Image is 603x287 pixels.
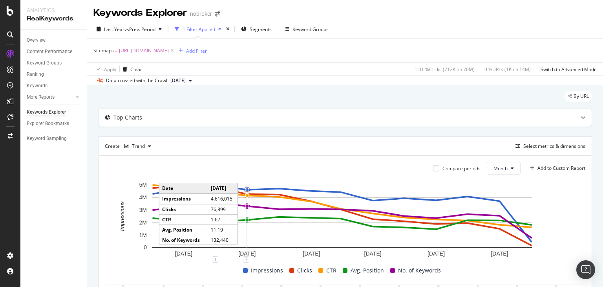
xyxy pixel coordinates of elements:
[119,202,125,231] text: Impressions
[251,266,283,275] span: Impressions
[565,91,592,102] div: legacy label
[115,47,118,54] span: =
[574,94,589,99] span: By URL
[364,250,382,257] text: [DATE]
[170,77,186,84] span: 2025 Apr. 7th
[527,162,585,175] button: Add to Custom Report
[576,260,595,279] div: Open Intercom Messenger
[27,108,66,116] div: Keywords Explorer
[27,93,73,101] a: More Reports
[523,143,585,149] div: Select metrics & dimensions
[415,66,475,73] div: 1.01 % Clicks ( 712K on 70M )
[428,250,445,257] text: [DATE]
[93,23,165,35] button: Last YearvsPrev. Period
[27,93,55,101] div: More Reports
[27,48,81,56] a: Content Performance
[172,23,225,35] button: 1 Filter Applied
[243,256,249,263] div: plus
[27,134,67,143] div: Keyword Sampling
[124,26,155,33] span: vs Prev. Period
[27,120,81,128] a: Explorer Bookmarks
[238,250,256,257] text: [DATE]
[93,47,114,54] span: Sitemaps
[537,166,585,171] div: Add to Custom Report
[119,45,169,56] span: [URL][DOMAIN_NAME]
[139,182,147,188] text: 5M
[27,6,80,14] div: Analytics
[484,66,531,73] div: 0 % URLs ( 1K on 14M )
[190,10,212,18] div: nobroker
[106,77,167,84] div: Data crossed with the Crawl
[303,250,320,257] text: [DATE]
[493,165,508,172] span: Month
[442,165,481,172] div: Compare periods
[281,23,332,35] button: Keyword Groups
[139,194,147,201] text: 4M
[225,25,231,33] div: times
[292,26,329,33] div: Keyword Groups
[144,245,147,251] text: 0
[297,266,312,275] span: Clicks
[27,82,81,90] a: Keywords
[27,59,81,67] a: Keyword Groups
[27,36,81,44] a: Overview
[27,134,81,143] a: Keyword Sampling
[175,250,192,257] text: [DATE]
[27,82,48,90] div: Keywords
[93,6,187,20] div: Keywords Explorer
[238,23,275,35] button: Segments
[27,70,44,79] div: Ranking
[139,207,147,213] text: 3M
[27,14,80,23] div: RealKeywords
[139,232,147,238] text: 1M
[93,63,116,75] button: Apply
[186,48,207,54] div: Add Filter
[104,26,124,33] span: Last Year
[512,142,585,151] button: Select metrics & dimensions
[105,140,154,153] div: Create
[537,63,597,75] button: Switch to Advanced Mode
[487,162,521,175] button: Month
[541,66,597,73] div: Switch to Advanced Mode
[215,11,220,17] div: arrow-right-arrow-left
[139,219,147,226] text: 2M
[130,66,142,73] div: Clear
[132,144,145,149] div: Trend
[120,63,142,75] button: Clear
[104,66,116,73] div: Apply
[175,46,207,55] button: Add Filter
[113,114,142,121] div: Top Charts
[121,140,154,153] button: Trend
[27,108,81,116] a: Keywords Explorer
[326,266,336,275] span: CTR
[351,266,384,275] span: Avg. Position
[27,120,69,128] div: Explorer Bookmarks
[250,26,272,33] span: Segments
[27,36,46,44] div: Overview
[212,256,218,263] div: 1
[491,250,508,257] text: [DATE]
[27,48,72,56] div: Content Performance
[398,266,441,275] span: No. of Keywords
[183,26,215,33] div: 1 Filter Applied
[167,76,195,85] button: [DATE]
[27,59,62,67] div: Keyword Groups
[27,70,81,79] a: Ranking
[105,181,579,259] svg: A chart.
